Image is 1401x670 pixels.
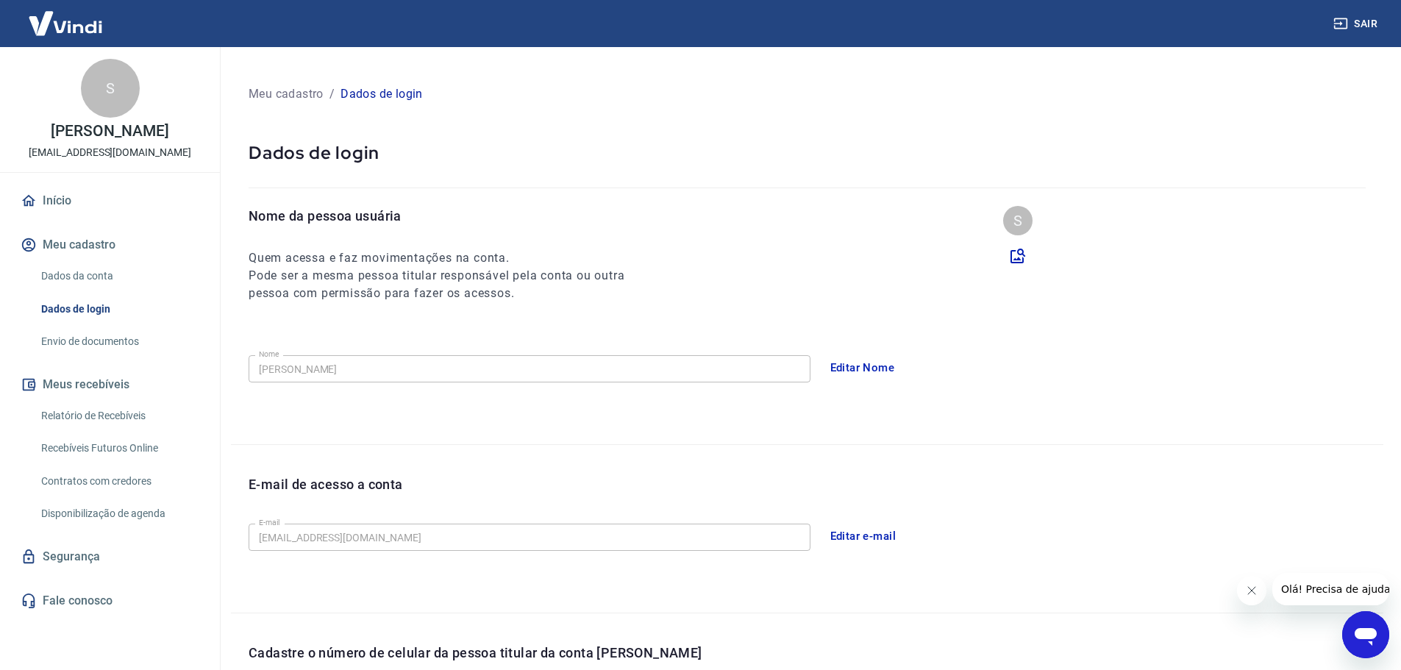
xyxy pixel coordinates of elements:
a: Recebíveis Futuros Online [35,433,202,463]
a: Início [18,185,202,217]
p: [PERSON_NAME] [51,124,168,139]
button: Editar Nome [822,352,903,383]
a: Disponibilização de agenda [35,499,202,529]
p: Dados de login [341,85,423,103]
p: E-mail de acesso a conta [249,474,403,494]
a: Envio de documentos [35,327,202,357]
span: Olá! Precisa de ajuda? [9,10,124,22]
button: Sair [1330,10,1383,38]
a: Dados de login [35,294,202,324]
button: Meu cadastro [18,229,202,261]
h6: Quem acessa e faz movimentações na conta. [249,249,652,267]
div: S [1003,206,1033,235]
a: Fale conosco [18,585,202,617]
a: Segurança [18,541,202,573]
p: Meu cadastro [249,85,324,103]
p: Cadastre o número de celular da pessoa titular da conta [PERSON_NAME] [249,643,1383,663]
img: Vindi [18,1,113,46]
iframe: Fechar mensagem [1237,576,1266,605]
div: S [81,59,140,118]
button: Editar e-mail [822,521,905,552]
label: Nome [259,349,279,360]
h6: Pode ser a mesma pessoa titular responsável pela conta ou outra pessoa com permissão para fazer o... [249,267,652,302]
a: Relatório de Recebíveis [35,401,202,431]
button: Meus recebíveis [18,368,202,401]
iframe: Mensagem da empresa [1272,573,1389,605]
label: E-mail [259,517,279,528]
p: [EMAIL_ADDRESS][DOMAIN_NAME] [29,145,191,160]
iframe: Botão para abrir a janela de mensagens [1342,611,1389,658]
p: / [329,85,335,103]
p: Nome da pessoa usuária [249,206,652,226]
a: Contratos com credores [35,466,202,496]
a: Dados da conta [35,261,202,291]
p: Dados de login [249,141,1366,164]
